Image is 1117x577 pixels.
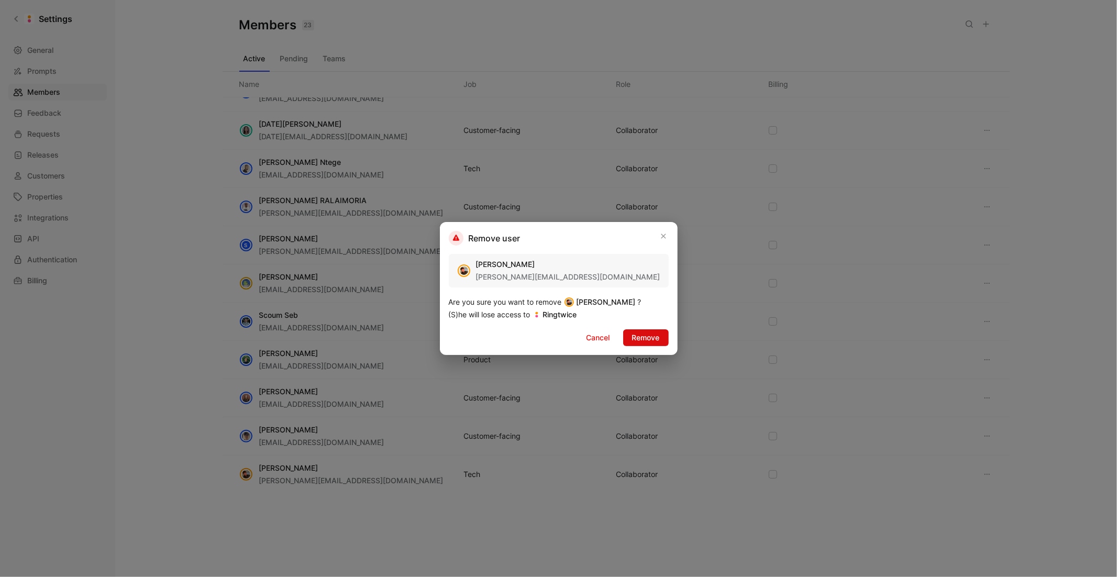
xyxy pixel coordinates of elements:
[578,329,619,346] button: Cancel
[459,265,469,276] img: avatar
[449,308,577,321] span: (S)he will lose access to
[566,298,573,306] img: avatar
[543,308,577,321] span: Ringtwice
[476,271,660,283] div: [PERSON_NAME][EMAIL_ADDRESS][DOMAIN_NAME]
[577,296,636,308] span: [PERSON_NAME]
[476,258,660,271] div: [PERSON_NAME]
[449,231,521,246] h2: Remove user
[533,310,541,319] img: 5aeadd64-540e-473b-a92f-2f65a8ff69d5.png
[449,296,642,308] span: Are you sure you want to remove ?
[632,331,660,344] span: Remove
[587,331,610,344] span: Cancel
[623,329,669,346] button: Remove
